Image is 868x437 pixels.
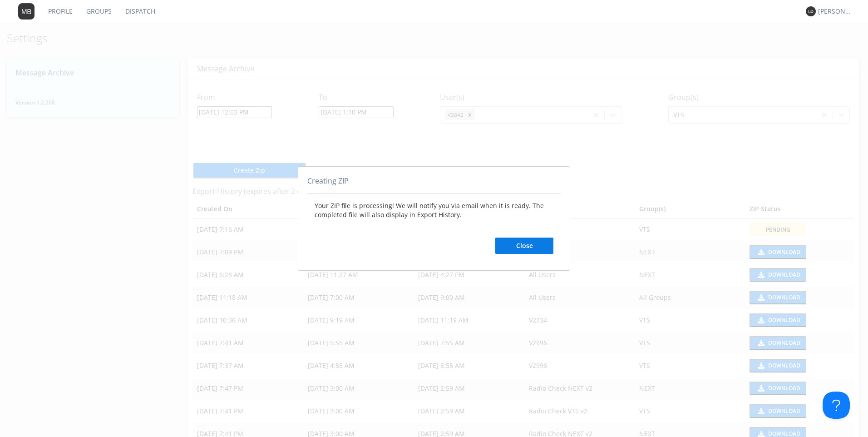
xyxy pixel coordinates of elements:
[307,194,561,261] div: Your ZIP file is processing! We will notify you via email when it is ready. The completed file wi...
[298,166,570,271] div: abcd
[823,392,850,419] iframe: Toggle Customer Support
[307,176,561,194] div: Creating ZIP
[806,6,816,16] img: 373638.png
[818,7,852,16] div: [PERSON_NAME]*
[18,3,35,20] img: 373638.png
[495,238,553,254] button: Close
